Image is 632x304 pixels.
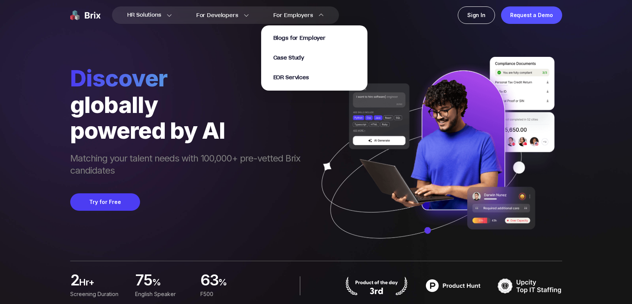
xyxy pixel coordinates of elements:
[273,54,304,62] span: Case Study
[273,34,326,42] a: Blogs for Employer
[196,11,238,19] span: For Developers
[152,276,191,291] span: %
[273,11,313,19] span: For Employers
[70,64,308,92] span: Discover
[273,73,309,81] a: EOR Services
[273,53,304,62] a: Case Study
[70,290,126,298] div: Screening duration
[127,9,161,21] span: HR Solutions
[218,276,256,291] span: %
[79,276,126,291] span: hr+
[70,92,308,118] div: globally
[421,276,485,295] img: product hunt badge
[501,6,562,24] a: Request a Demo
[70,152,308,178] span: Matching your talent needs with 100,000+ pre-vetted Brix candidates
[135,273,152,288] span: 75
[344,276,409,295] img: product hunt badge
[200,273,218,288] span: 63
[135,290,191,298] div: English Speaker
[70,118,308,143] div: powered by AI
[200,290,256,298] div: F500
[458,6,495,24] a: Sign In
[308,57,562,261] img: ai generate
[273,74,309,81] span: EOR Services
[498,276,562,295] img: TOP IT STAFFING
[70,273,79,288] span: 2
[70,193,140,211] button: Try for Free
